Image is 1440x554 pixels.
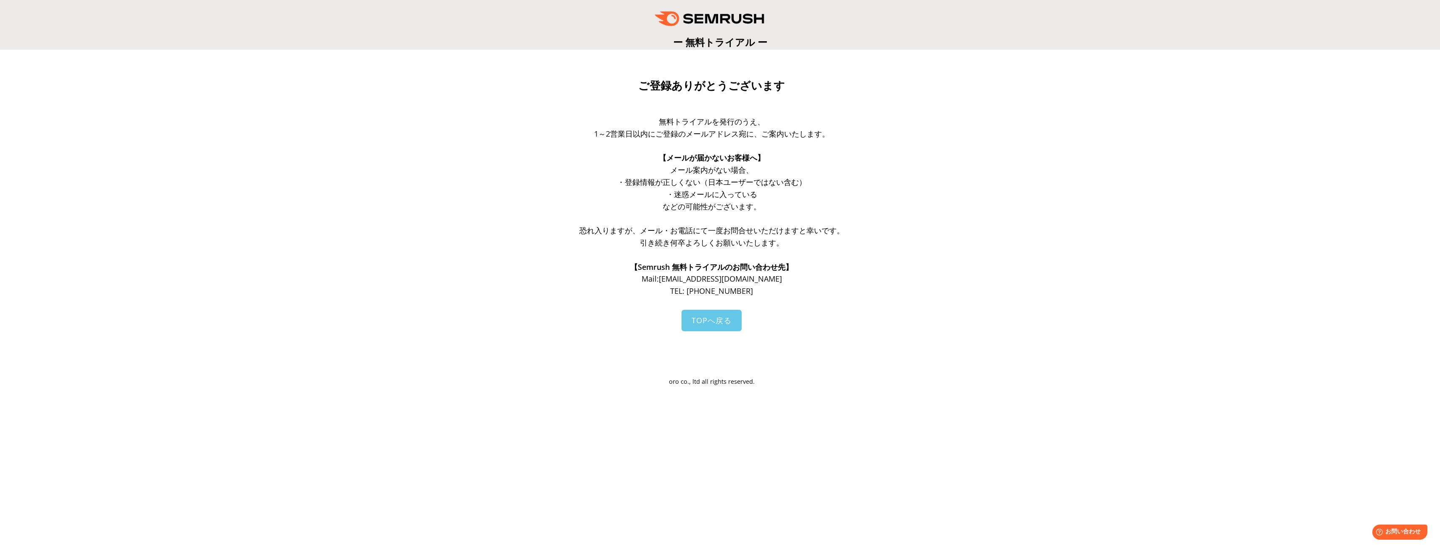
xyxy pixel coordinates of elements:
span: ご登録ありがとうございます [638,79,785,92]
span: 引き続き何卒よろしくお願いいたします。 [640,237,784,248]
span: 無料トライアルを発行のうえ、 [659,116,765,127]
span: 【Semrush 無料トライアルのお問い合わせ先】 [630,262,793,272]
span: 1～2営業日以内にご登録のメールアドレス宛に、ご案内いたします。 [594,129,830,139]
span: TOPへ戻る [692,315,732,325]
span: などの可能性がございます。 [663,201,761,211]
span: メール案内がない場合、 [670,165,753,175]
span: TEL: [PHONE_NUMBER] [670,286,753,296]
a: TOPへ戻る [682,310,742,331]
span: ・登録情報が正しくない（日本ユーザーではない含む） [617,177,806,187]
span: Mail: [EMAIL_ADDRESS][DOMAIN_NAME] [642,274,782,284]
span: ・迷惑メールに入っている [666,189,757,199]
span: 【メールが届かないお客様へ】 [659,153,765,163]
iframe: Help widget launcher [1365,521,1431,545]
span: oro co., ltd all rights reserved. [669,377,755,385]
span: ー 無料トライアル ー [673,35,767,49]
span: 恐れ入りますが、メール・お電話にて一度お問合せいただけますと幸いです。 [579,225,844,235]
